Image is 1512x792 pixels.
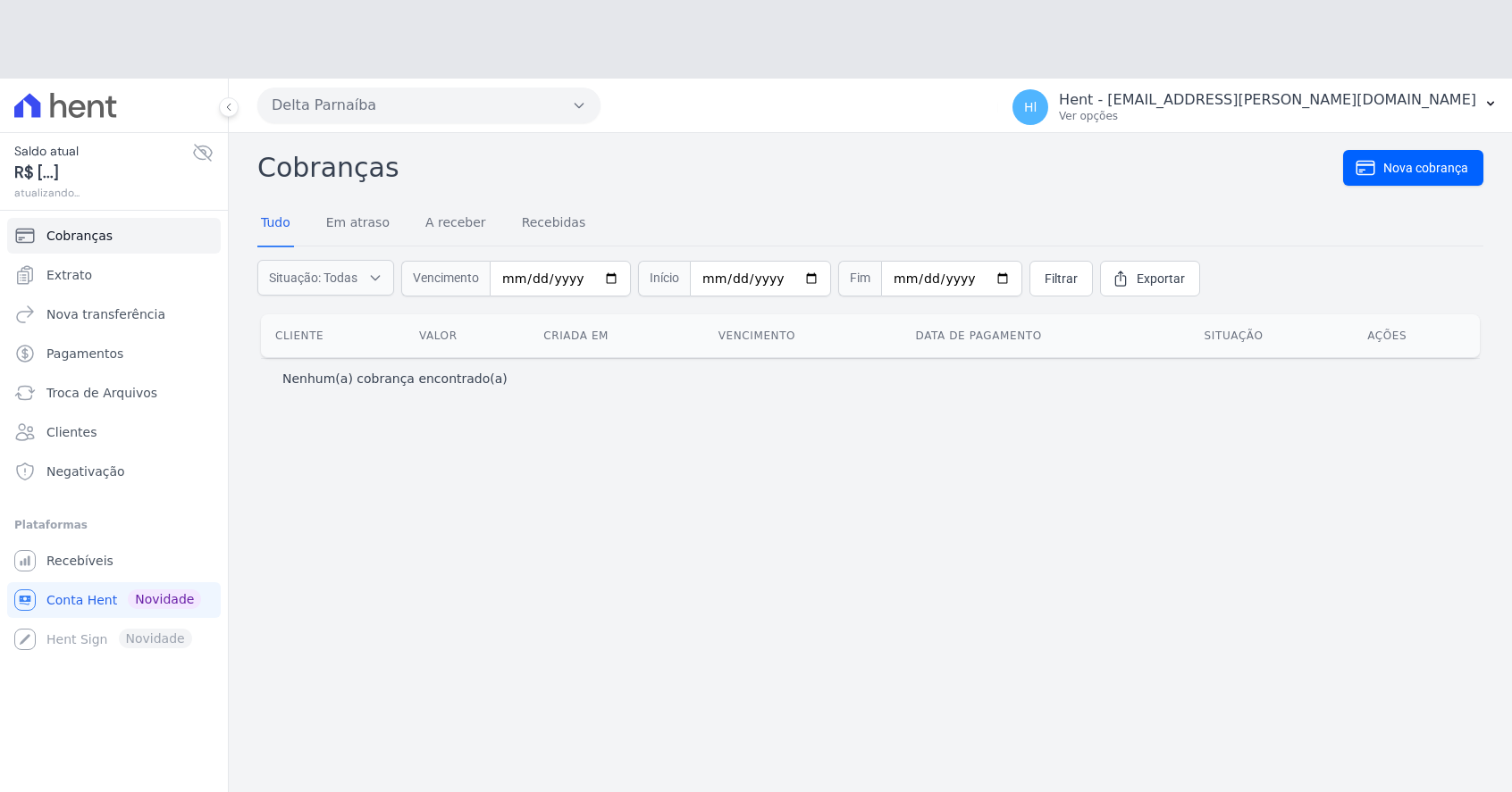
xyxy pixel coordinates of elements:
[1045,270,1078,288] span: Filtrar
[257,260,394,296] button: Situação: Todas
[704,314,902,357] th: Vencimento
[902,314,1190,357] th: Data de pagamento
[1024,101,1037,113] span: Hl
[1059,91,1476,109] p: Hent - [EMAIL_ADDRESS][PERSON_NAME][DOMAIN_NAME]
[14,514,214,536] div: Plataformas
[529,314,704,357] th: Criada em
[257,147,1343,188] h2: Cobranças
[257,88,601,123] button: Delta Parnaíba
[1059,109,1476,123] p: Ver opções
[7,582,221,618] a: Conta Hent Novidade
[7,296,221,332] a: Nova transferência
[46,305,165,323] span: Nova transferência
[46,423,97,441] span: Clientes
[46,384,157,402] span: Troca de Arquivos
[14,218,214,657] nav: Sidebar
[7,414,221,450] a: Clientes
[7,218,221,254] a: Cobranças
[838,261,881,296] span: Fim
[46,227,113,245] span: Cobranças
[422,201,490,247] a: A receber
[46,266,92,284] span: Extrato
[7,454,221,489] a: Negativação
[7,257,221,293] a: Extrato
[7,336,221,371] a: Pagamentos
[14,142,192,161] span: Saldo atual
[405,314,529,357] th: Valor
[46,552,113,570] span: Recebíveis
[128,589,201,609] span: Novidade
[282,370,508,388] p: Nenhum(a) cobrança encontrado(a)
[46,463,125,480] span: Negativação
[638,261,690,296] span: Início
[518,201,590,247] a: Recebidas
[14,185,192,201] span: atualizando...
[323,201,393,247] a: Em atraso
[46,591,117,609] span: Conta Hent
[14,161,192,185] span: R$ [...]
[401,261,490,296] span: Vencimento
[261,314,405,357] th: Cliente
[1137,270,1185,288] span: Exportar
[269,269,357,287] span: Situação: Todas
[46,345,123,363] span: Pagamentos
[257,201,294,247] a: Tudo
[7,375,221,411] a: Troca de Arquivos
[1100,261,1200,296] a: Exportar
[1029,261,1093,296] a: Filtrar
[7,543,221,579] a: Recebíveis
[18,731,61,774] iframe: Intercom live chat
[1353,314,1480,357] th: Ações
[1343,150,1483,186] a: Nova cobrança
[998,82,1512,132] button: Hl Hent - [EMAIL_ADDRESS][PERSON_NAME][DOMAIN_NAME] Ver opções
[1383,159,1468,177] span: Nova cobrança
[1190,314,1354,357] th: Situação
